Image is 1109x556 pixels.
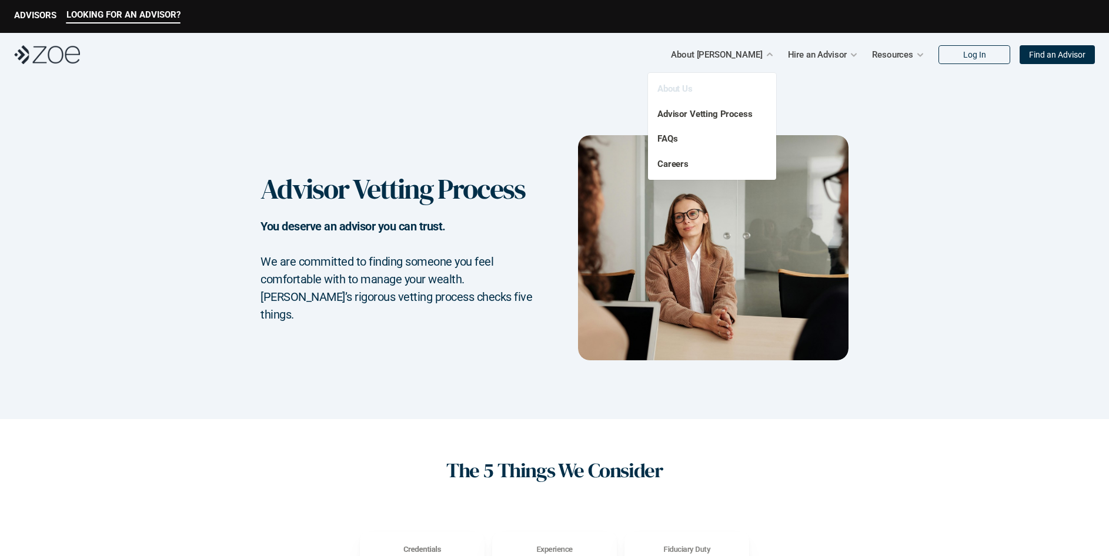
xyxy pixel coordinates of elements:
p: LOOKING FOR AN ADVISOR? [66,9,181,20]
p: Log In [963,50,986,60]
a: Log In [938,45,1010,64]
h1: The 5 Things We Consider [446,459,662,482]
h2: We are committed to finding someone you feel comfortable with to manage your wealth. [PERSON_NAME... [260,253,532,323]
a: About Us [657,83,693,94]
h3: Credentials [403,544,441,555]
h3: Fiduciary Duty [663,544,710,555]
p: Find an Advisor [1029,50,1085,60]
p: Hire an Advisor [788,46,847,63]
h1: Advisor Vetting Process [260,172,530,206]
h3: Experience [536,544,573,555]
h2: You deserve an advisor you can trust. [260,217,532,253]
a: Advisor Vetting Process [657,109,753,119]
a: FAQs [657,133,677,144]
p: Resources [872,46,913,63]
a: Find an Advisor [1020,45,1095,64]
a: Careers [657,159,689,169]
p: About [PERSON_NAME] [671,46,762,63]
p: ADVISORS [14,10,56,21]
